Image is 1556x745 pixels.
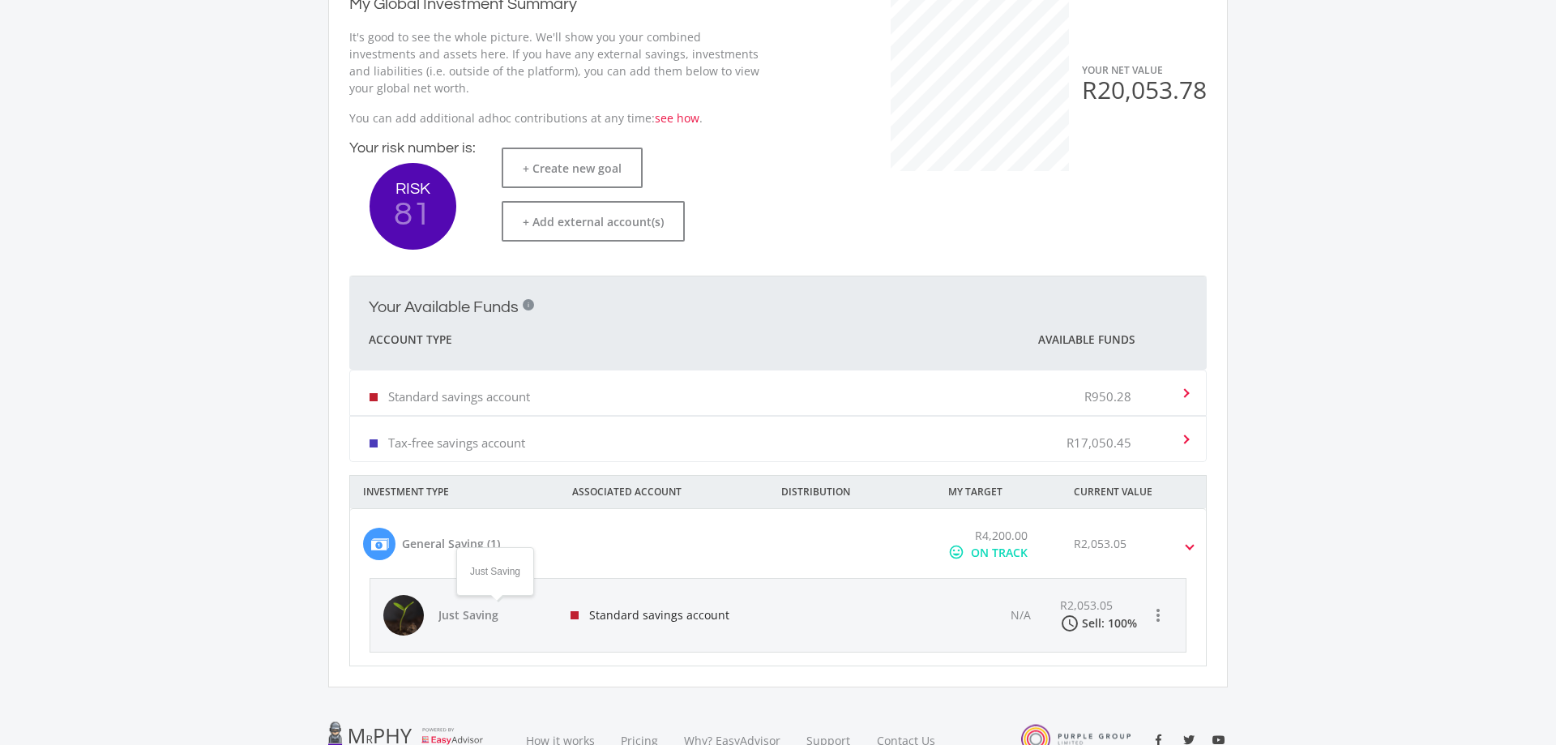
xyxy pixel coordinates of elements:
[1067,435,1131,451] p: R17,050.45
[350,417,1206,461] mat-expansion-panel-header: Tax-free savings account R17,050.45
[558,579,770,652] div: Standard savings account
[370,163,456,250] button: RISK 81
[1082,63,1163,77] span: YOUR NET VALUE
[1061,476,1228,508] div: CURRENT VALUE
[438,607,552,623] span: Just Saving
[388,435,525,451] p: Tax-free savings account
[502,201,685,242] button: + Add external account(s)
[655,110,699,126] a: see how
[1060,597,1137,633] div: R2,053.05
[1082,73,1207,106] span: R20,053.78
[768,476,935,508] div: DISTRIBUTION
[1038,332,1135,348] span: Available Funds
[350,578,1206,666] div: General Saving (1) R4,200.00 mood ON TRACK R2,053.05
[349,139,476,157] h4: Your risk number is:
[559,476,768,508] div: ASSOCIATED ACCOUNT
[1084,388,1131,405] p: R950.28
[1142,599,1174,632] button: more_vert
[370,197,456,232] span: 81
[502,148,643,188] button: + Create new goal
[349,28,762,96] p: It's good to see the whole picture. We'll show you your combined investments and assets here. If ...
[388,388,530,405] p: Standard savings account
[350,476,559,508] div: INVESTMENT TYPE
[349,109,762,126] p: You can add additional adhoc contributions at any time: .
[971,544,1028,561] div: ON TRACK
[349,276,1207,370] mat-expansion-panel-header: Your Available Funds i Account Type Available Funds
[349,370,1207,462] div: Your Available Funds i Account Type Available Funds
[369,298,519,317] h2: Your Available Funds
[935,476,1061,508] div: MY TARGET
[1074,535,1126,552] div: R2,053.05
[402,535,500,552] div: General Saving (1)
[370,181,456,197] span: RISK
[975,528,1028,543] span: R4,200.00
[369,330,452,349] span: Account Type
[1011,607,1031,623] span: N/A
[1060,614,1079,633] i: access_time
[523,299,534,310] div: i
[350,509,1206,578] mat-expansion-panel-header: General Saving (1) R4,200.00 mood ON TRACK R2,053.05
[350,370,1206,415] mat-expansion-panel-header: Standard savings account R950.28
[1148,606,1168,625] i: more_vert
[948,544,964,560] i: mood
[1082,615,1137,632] div: Sell: 100%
